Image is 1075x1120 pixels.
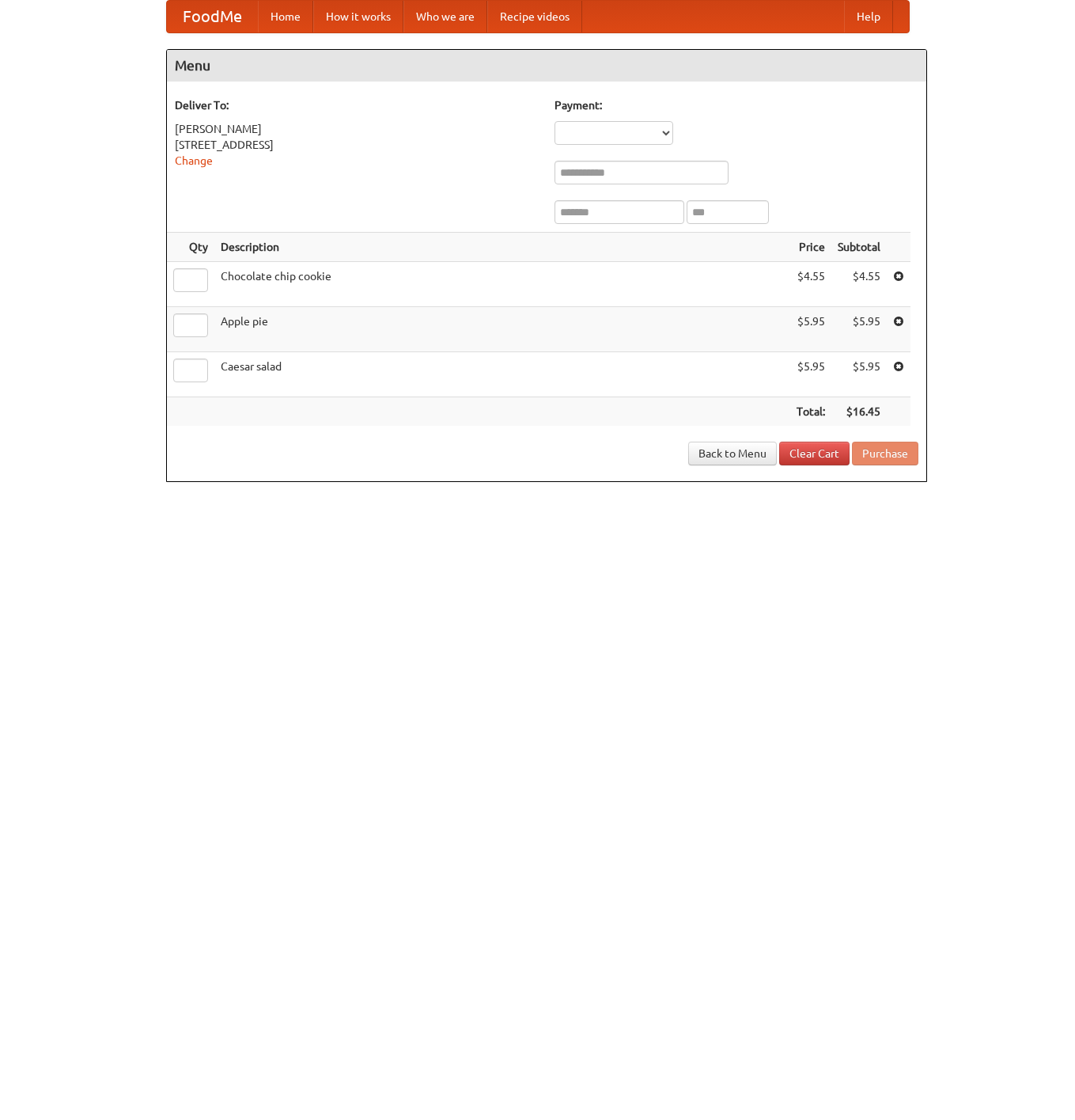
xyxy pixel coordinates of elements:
[790,352,831,397] td: $5.95
[790,262,831,307] td: $4.55
[688,442,777,465] a: Back to Menu
[175,154,213,167] a: Change
[167,233,214,262] th: Qty
[167,1,258,32] a: FoodMe
[403,1,487,32] a: Who we are
[487,1,582,32] a: Recipe videos
[831,307,887,352] td: $5.95
[175,121,539,137] div: [PERSON_NAME]
[313,1,403,32] a: How it works
[175,137,539,153] div: [STREET_ADDRESS]
[214,307,790,352] td: Apple pie
[258,1,313,32] a: Home
[831,352,887,397] td: $5.95
[214,233,790,262] th: Description
[790,233,831,262] th: Price
[779,442,850,465] a: Clear Cart
[790,397,831,427] th: Total:
[214,352,790,397] td: Caesar salad
[790,307,831,352] td: $5.95
[214,262,790,307] td: Chocolate chip cookie
[555,97,918,113] h5: Payment:
[831,262,887,307] td: $4.55
[852,442,918,465] button: Purchase
[167,50,926,82] h4: Menu
[831,233,887,262] th: Subtotal
[175,97,539,113] h5: Deliver To:
[844,1,893,32] a: Help
[831,397,887,427] th: $16.45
